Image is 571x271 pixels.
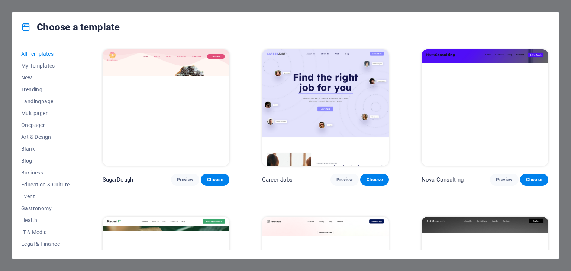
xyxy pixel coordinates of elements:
button: Blank [21,143,70,155]
span: My Templates [21,63,70,69]
button: Preview [171,174,199,186]
img: SugarDough [103,49,229,166]
span: Choose [366,177,383,183]
span: Education & Culture [21,182,70,187]
button: Legal & Finance [21,238,70,250]
span: Gastronomy [21,205,70,211]
p: Nova Consulting [422,176,464,183]
span: Choose [526,177,542,183]
span: Preview [177,177,193,183]
button: New [21,72,70,84]
span: Event [21,193,70,199]
p: SugarDough [103,176,133,183]
img: Career Jobs [262,49,389,166]
span: Legal & Finance [21,241,70,247]
span: Preview [496,177,512,183]
span: Onepager [21,122,70,128]
button: Preview [490,174,518,186]
span: Landingpage [21,98,70,104]
span: New [21,75,70,81]
p: Career Jobs [262,176,293,183]
span: Art & Design [21,134,70,140]
h4: Choose a template [21,21,120,33]
button: Choose [201,174,229,186]
span: Preview [336,177,353,183]
button: Business [21,167,70,179]
button: Trending [21,84,70,95]
button: Multipager [21,107,70,119]
span: All Templates [21,51,70,57]
button: Education & Culture [21,179,70,190]
button: Landingpage [21,95,70,107]
button: My Templates [21,60,70,72]
img: Nova Consulting [422,49,548,166]
button: Health [21,214,70,226]
span: Blank [21,146,70,152]
span: IT & Media [21,229,70,235]
span: Blog [21,158,70,164]
button: Blog [21,155,70,167]
button: Choose [520,174,548,186]
span: Choose [207,177,223,183]
button: Choose [360,174,388,186]
button: Event [21,190,70,202]
button: Preview [330,174,359,186]
span: Multipager [21,110,70,116]
button: Art & Design [21,131,70,143]
span: Business [21,170,70,176]
span: Health [21,217,70,223]
button: IT & Media [21,226,70,238]
button: Onepager [21,119,70,131]
span: Trending [21,86,70,92]
button: Gastronomy [21,202,70,214]
button: All Templates [21,48,70,60]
